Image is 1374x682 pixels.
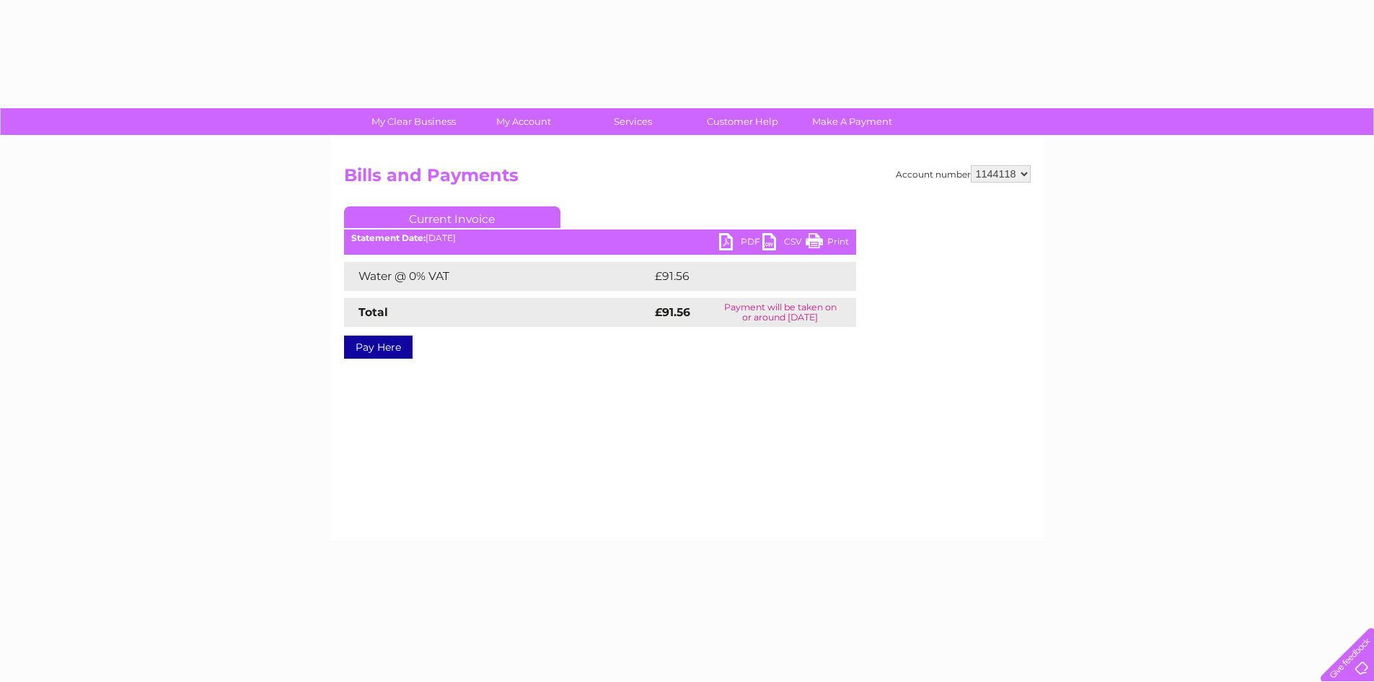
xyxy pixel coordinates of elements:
[793,108,912,135] a: Make A Payment
[351,232,426,243] b: Statement Date:
[344,165,1031,193] h2: Bills and Payments
[344,262,651,291] td: Water @ 0% VAT
[344,206,560,228] a: Current Invoice
[651,262,826,291] td: £91.56
[354,108,473,135] a: My Clear Business
[344,336,413,359] a: Pay Here
[655,305,690,319] strong: £91.56
[683,108,802,135] a: Customer Help
[464,108,583,135] a: My Account
[573,108,692,135] a: Services
[896,165,1031,183] div: Account number
[705,298,856,327] td: Payment will be taken on or around [DATE]
[344,233,856,243] div: [DATE]
[762,233,806,254] a: CSV
[358,305,388,319] strong: Total
[806,233,849,254] a: Print
[719,233,762,254] a: PDF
